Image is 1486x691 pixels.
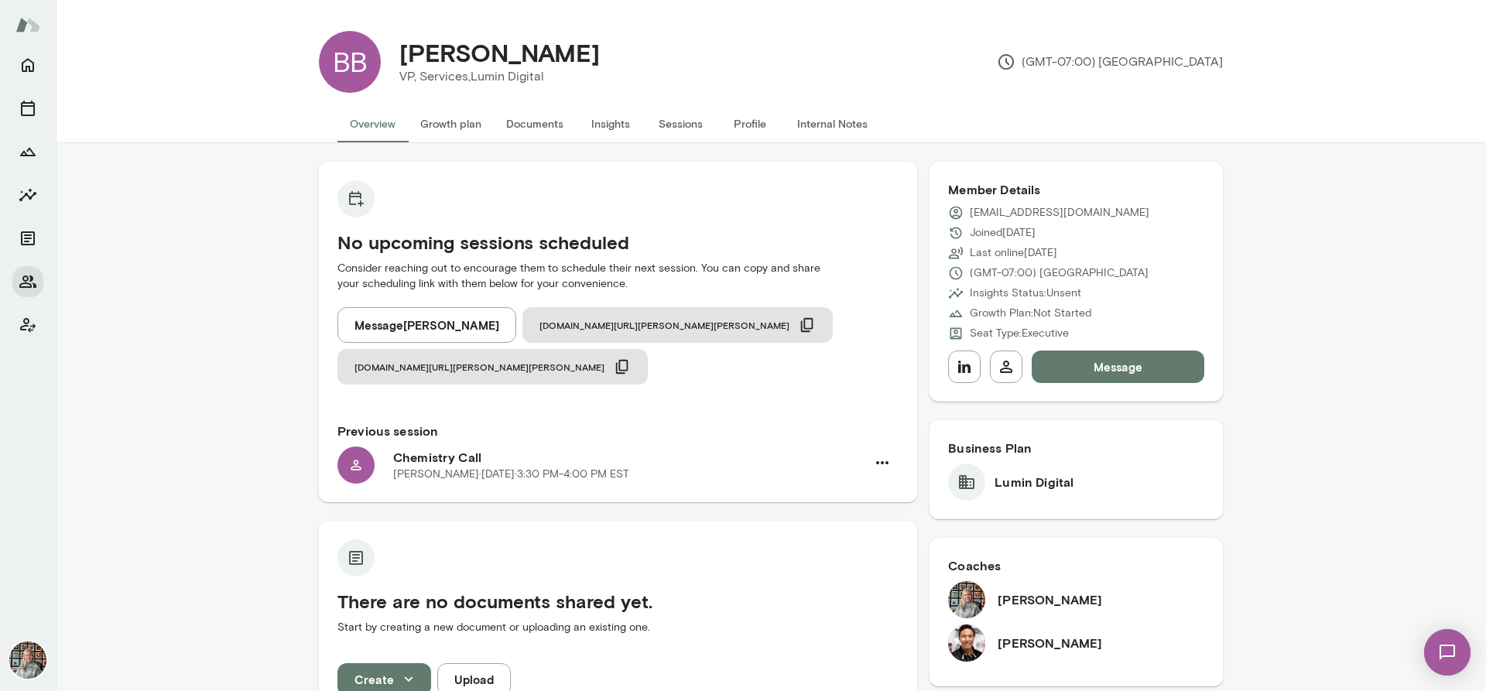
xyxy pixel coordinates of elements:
[337,307,516,343] button: Message[PERSON_NAME]
[15,10,40,39] img: Mento
[997,53,1223,71] p: (GMT-07:00) [GEOGRAPHIC_DATA]
[970,326,1069,341] p: Seat Type: Executive
[393,467,629,482] p: [PERSON_NAME] · [DATE] · 3:30 PM-4:00 PM EST
[970,205,1149,221] p: [EMAIL_ADDRESS][DOMAIN_NAME]
[12,93,43,124] button: Sessions
[522,307,833,343] button: [DOMAIN_NAME][URL][PERSON_NAME][PERSON_NAME]
[337,349,648,385] button: [DOMAIN_NAME][URL][PERSON_NAME][PERSON_NAME]
[539,319,789,331] span: [DOMAIN_NAME][URL][PERSON_NAME][PERSON_NAME]
[715,105,785,142] button: Profile
[337,105,408,142] button: Overview
[970,306,1091,321] p: Growth Plan: Not Started
[337,261,899,292] p: Consider reaching out to encourage them to schedule their next session. You can copy and share yo...
[337,589,899,614] h5: There are no documents shared yet.
[12,223,43,254] button: Documents
[494,105,576,142] button: Documents
[948,556,1204,575] h6: Coaches
[645,105,715,142] button: Sessions
[319,31,381,93] div: BB
[970,225,1036,241] p: Joined [DATE]
[408,105,494,142] button: Growth plan
[970,265,1149,281] p: (GMT-07:00) [GEOGRAPHIC_DATA]
[948,439,1204,457] h6: Business Plan
[948,624,985,662] img: Albert Villarde
[998,634,1102,652] h6: [PERSON_NAME]
[970,245,1057,261] p: Last online [DATE]
[337,422,899,440] h6: Previous session
[785,105,880,142] button: Internal Notes
[12,50,43,80] button: Home
[998,590,1102,609] h6: [PERSON_NAME]
[12,310,43,340] button: Client app
[393,448,866,467] h6: Chemistry Call
[1032,351,1204,383] button: Message
[9,641,46,679] img: Tricia Maggio
[948,581,985,618] img: Tricia Maggio
[354,361,604,373] span: [DOMAIN_NAME][URL][PERSON_NAME][PERSON_NAME]
[399,38,600,67] h4: [PERSON_NAME]
[12,136,43,167] button: Growth Plan
[995,473,1073,491] h6: Lumin Digital
[948,180,1204,199] h6: Member Details
[12,266,43,297] button: Members
[12,180,43,210] button: Insights
[399,67,600,86] p: VP, Services, Lumin Digital
[337,620,899,635] p: Start by creating a new document or uploading an existing one.
[337,230,899,255] h5: No upcoming sessions scheduled
[970,286,1081,301] p: Insights Status: Unsent
[576,105,645,142] button: Insights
